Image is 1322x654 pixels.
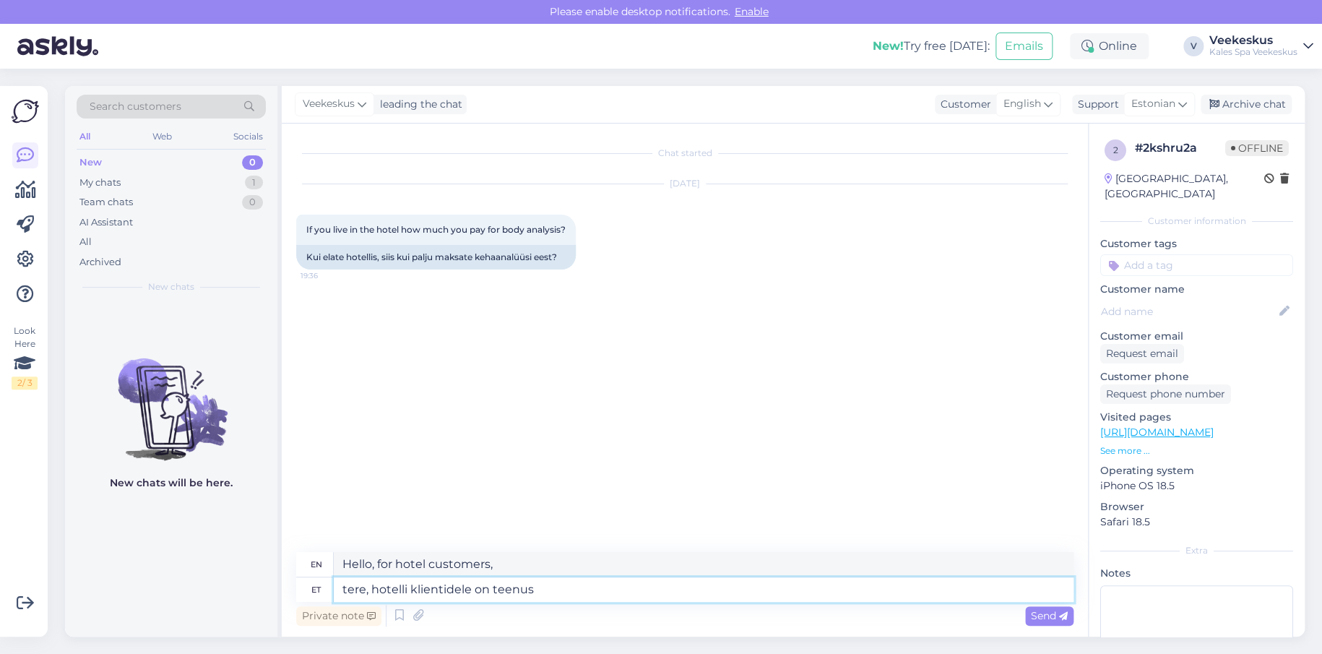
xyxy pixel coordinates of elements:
[311,577,321,602] div: et
[935,97,991,112] div: Customer
[65,332,277,462] img: No chats
[301,270,355,281] span: 19:36
[79,155,102,170] div: New
[148,280,194,293] span: New chats
[12,377,38,390] div: 2 / 3
[296,147,1073,160] div: Chat started
[334,577,1073,602] textarea: tere, hotelli klientidele on [PERSON_NAME]
[79,235,92,249] div: All
[730,5,773,18] span: Enable
[79,215,133,230] div: AI Assistant
[1209,46,1297,58] div: Kales Spa Veekeskus
[1100,410,1293,425] p: Visited pages
[1113,145,1118,155] span: 2
[296,245,576,270] div: Kui elate hotellis, siis kui palju maksate kehaanalüüsi eest?
[1100,344,1184,363] div: Request email
[1209,35,1297,46] div: Veekeskus
[1100,463,1293,478] p: Operating system
[303,96,355,112] span: Veekeskus
[1100,282,1293,297] p: Customer name
[79,255,121,270] div: Archived
[1100,515,1293,530] p: Safari 18.5
[90,99,181,114] span: Search customers
[1100,329,1293,344] p: Customer email
[1100,384,1231,404] div: Request phone number
[230,127,266,146] div: Socials
[1100,426,1214,439] a: [URL][DOMAIN_NAME]
[1100,236,1293,251] p: Customer tags
[1100,478,1293,494] p: iPhone OS 18.5
[1072,97,1119,112] div: Support
[306,224,566,235] span: If you live in the hotel how much you pay for body analysis?
[1225,140,1289,156] span: Offline
[1100,499,1293,515] p: Browser
[995,33,1053,60] button: Emails
[242,195,263,210] div: 0
[79,195,133,210] div: Team chats
[12,324,38,390] div: Look Here
[1100,444,1293,457] p: See more ...
[1031,609,1068,622] span: Send
[374,97,462,112] div: leading the chat
[110,476,233,491] p: New chats will be here.
[242,155,263,170] div: 0
[1209,35,1313,58] a: VeekeskusKales Spa Veekeskus
[1070,33,1149,59] div: Online
[1100,566,1293,581] p: Notes
[12,98,39,125] img: Askly Logo
[1131,96,1175,112] span: Estonian
[1105,171,1264,202] div: [GEOGRAPHIC_DATA], [GEOGRAPHIC_DATA]
[334,552,1073,577] textarea: Hello, for hotel customers,
[1201,95,1292,114] div: Archive chat
[245,176,263,190] div: 1
[150,127,175,146] div: Web
[1101,304,1276,319] input: Add name
[1135,139,1225,157] div: # 2kshru2a
[1100,369,1293,384] p: Customer phone
[77,127,93,146] div: All
[1100,215,1293,228] div: Customer information
[1183,36,1204,56] div: V
[1100,544,1293,557] div: Extra
[296,177,1073,190] div: [DATE]
[296,606,381,626] div: Private note
[79,176,121,190] div: My chats
[873,39,904,53] b: New!
[873,38,990,55] div: Try free [DATE]:
[1003,96,1041,112] span: English
[1100,254,1293,276] input: Add a tag
[311,552,322,577] div: en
